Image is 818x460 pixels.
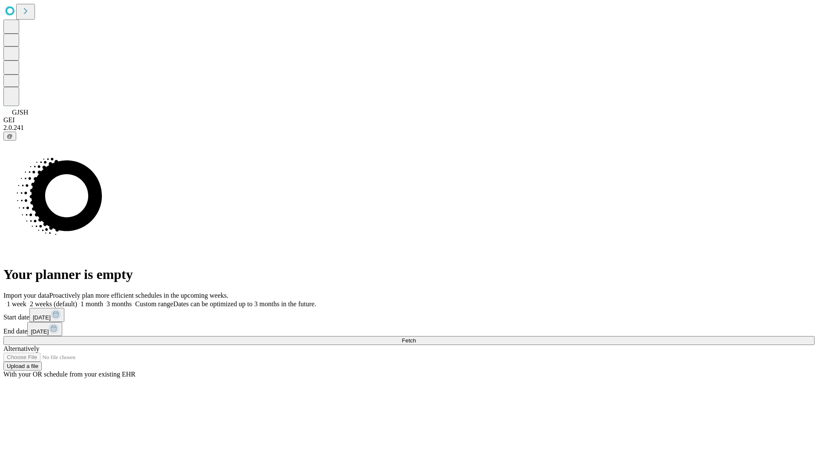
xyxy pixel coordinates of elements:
span: 3 months [107,300,132,308]
button: [DATE] [29,308,64,322]
span: 1 month [81,300,103,308]
span: Proactively plan more efficient schedules in the upcoming weeks. [49,292,228,299]
span: Fetch [402,337,416,344]
div: GEI [3,116,815,124]
span: Dates can be optimized up to 3 months in the future. [173,300,316,308]
span: [DATE] [31,328,49,335]
span: Import your data [3,292,49,299]
div: End date [3,322,815,336]
span: @ [7,133,13,139]
button: Upload a file [3,362,42,371]
div: 2.0.241 [3,124,815,132]
span: Alternatively [3,345,39,352]
span: With your OR schedule from your existing EHR [3,371,135,378]
button: @ [3,132,16,141]
span: 2 weeks (default) [30,300,77,308]
span: GJSH [12,109,28,116]
span: Custom range [135,300,173,308]
h1: Your planner is empty [3,267,815,282]
span: 1 week [7,300,26,308]
button: [DATE] [27,322,62,336]
span: [DATE] [33,314,51,321]
button: Fetch [3,336,815,345]
div: Start date [3,308,815,322]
